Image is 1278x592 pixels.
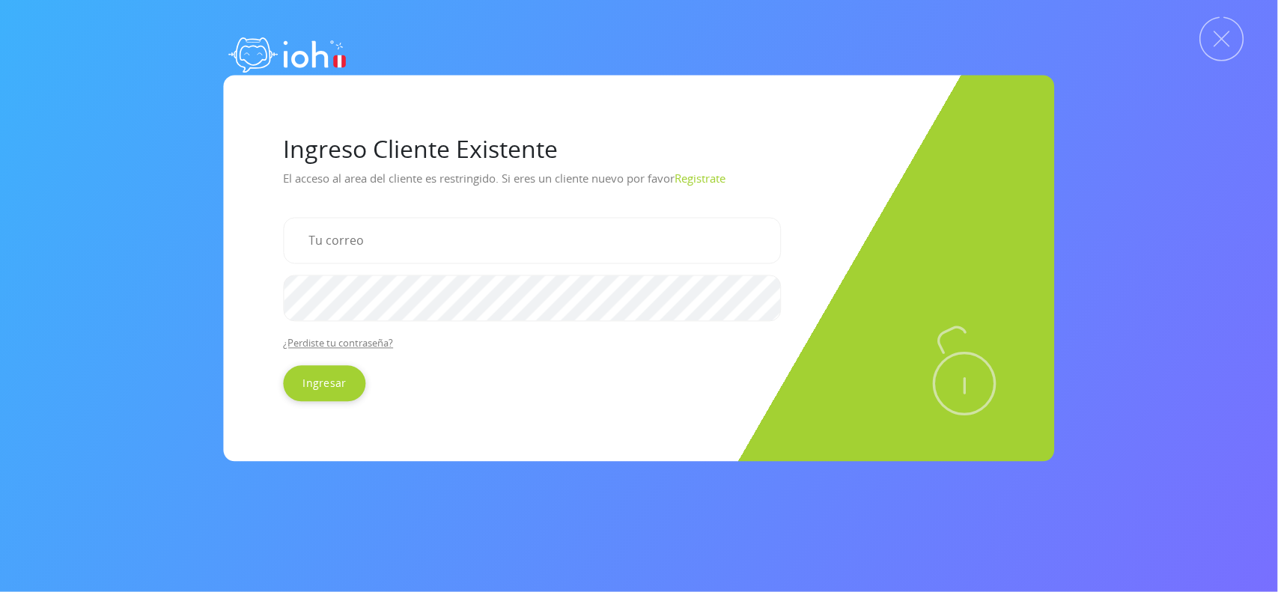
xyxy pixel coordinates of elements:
[284,337,394,350] a: ¿Perdiste tu contraseña?
[224,22,351,82] img: logo
[675,171,726,186] a: Registrate
[284,217,782,263] input: Tu correo
[1199,16,1244,61] img: Cerrar
[284,135,995,163] h1: Ingreso Cliente Existente
[284,166,995,205] p: El acceso al area del cliente es restringido. Si eres un cliente nuevo por favor
[284,366,366,402] input: Ingresar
